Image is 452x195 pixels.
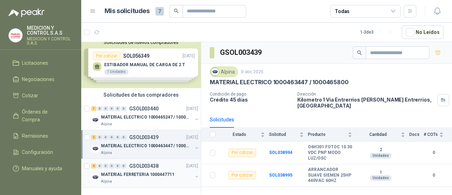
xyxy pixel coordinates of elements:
span: Configuración [22,148,53,156]
p: GSOL003439 [129,135,159,140]
div: 0 [109,135,114,140]
img: Logo peakr [8,8,44,17]
a: Licitaciones [8,56,73,70]
span: Manuales y ayuda [22,165,62,172]
b: O6H301 FOTOC 10 30 VDC PNP MODO LUZ/OSC [308,144,352,161]
th: # COTs [424,128,452,142]
b: ARRANCADOR SUAVE SIEMEN 25HP 440VAC 60HZ [308,167,352,184]
th: Producto [308,128,356,142]
b: 0 [424,149,444,156]
b: 1 [356,170,405,176]
p: Dirección [297,92,434,97]
div: 0 [103,106,108,111]
span: Estado [220,132,259,137]
span: search [174,8,179,13]
div: 0 [97,106,102,111]
p: GSOL003440 [129,106,159,111]
p: Alpina [101,179,112,184]
img: Company Logo [91,144,100,153]
img: Company Logo [91,116,100,124]
a: SOL038995 [269,173,292,178]
img: Company Logo [9,29,22,42]
a: Remisiones [8,129,73,143]
div: 0 [103,135,108,140]
div: Alpina [210,67,238,77]
div: Solicitudes de nuevos compradoresPor cotizarSOL056349[DATE] ESTIBADOR MANUAL DE CARGA DE 2 T1 Uni... [81,37,201,88]
h3: GSOL003439 [220,47,263,58]
div: 1 - 3 de 3 [360,27,396,38]
div: 2 [91,135,96,140]
a: Manuales y ayuda [8,162,73,175]
p: [DATE] [186,134,198,141]
p: Kilometro 1 Vía Entrerrios [PERSON_NAME] Entrerrios , [GEOGRAPHIC_DATA] [297,97,434,109]
p: MEDICION Y CONTROL S.A.S [27,25,73,35]
b: 2 [356,147,405,153]
div: Unidades [370,153,392,159]
th: Estado [220,128,269,142]
p: MATERIAL ELECTRICO 1000465247 / 1000466995 [101,114,189,121]
b: 0 [424,172,444,179]
button: Solicitudes de nuevos compradores [84,40,198,45]
p: [DATE] [186,105,198,112]
div: 0 [121,164,126,168]
th: Docs [409,128,424,142]
div: Solicitudes de tus compradores [81,88,201,102]
a: 4 0 0 0 0 0 GSOL003438[DATE] Company LogoMATERIAL FERRETERIA 1000447711Alpina [91,162,200,184]
span: Negociaciones [22,75,54,83]
div: 0 [115,106,120,111]
div: 0 [97,135,102,140]
div: 1 [91,106,96,111]
div: 0 [121,135,126,140]
div: 0 [109,164,114,168]
p: 9 abr, 2025 [241,69,263,75]
div: 0 [121,106,126,111]
span: Solicitud [269,132,298,137]
div: Unidades [370,175,392,181]
a: Cotizar [8,89,73,102]
img: Company Logo [211,68,219,76]
p: MATERIAL ELECTRICO 1000463447 / 1000465800 [210,79,348,86]
p: Condición de pago [210,92,292,97]
span: Licitaciones [22,59,48,67]
div: Por cotizar [228,149,256,157]
h1: Mis solicitudes [105,6,150,16]
p: GSOL003438 [129,164,159,168]
div: 0 [109,106,114,111]
div: Todas [335,7,350,15]
img: Company Logo [91,173,100,182]
span: Remisiones [22,132,48,140]
span: 7 [155,7,164,16]
span: Órdenes de Compra [22,108,66,124]
span: Producto [308,132,346,137]
p: MEDICION Y CONTROL S.A.S. [27,37,73,45]
button: No Leídos [402,25,444,39]
div: Solicitudes [210,116,234,124]
div: 0 [115,164,120,168]
a: Órdenes de Compra [8,105,73,126]
p: Crédito 45 días [210,97,292,103]
p: Alpina [101,121,112,127]
span: search [357,50,362,55]
a: SOL038994 [269,150,292,155]
a: 2 0 0 0 0 0 GSOL003439[DATE] Company LogoMATERIAL ELECTRICO 1000463447 / 1000465800Alpina [91,133,200,156]
p: MATERIAL FERRETERIA 1000447711 [101,171,174,178]
th: Cantidad [356,128,409,142]
a: 1 0 0 0 0 0 GSOL003440[DATE] Company LogoMATERIAL ELECTRICO 1000465247 / 1000466995Alpina [91,104,200,127]
span: # COTs [424,132,438,137]
p: Alpina [101,150,112,156]
a: Negociaciones [8,73,73,86]
div: 4 [91,164,96,168]
div: 0 [97,164,102,168]
th: Solicitud [269,128,308,142]
span: Cantidad [356,132,399,137]
div: 0 [115,135,120,140]
span: Cotizar [22,92,38,99]
p: [DATE] [186,163,198,170]
div: Por cotizar [228,171,256,179]
div: 0 [103,164,108,168]
p: MATERIAL ELECTRICO 1000463447 / 1000465800 [101,143,189,149]
a: Configuración [8,145,73,159]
